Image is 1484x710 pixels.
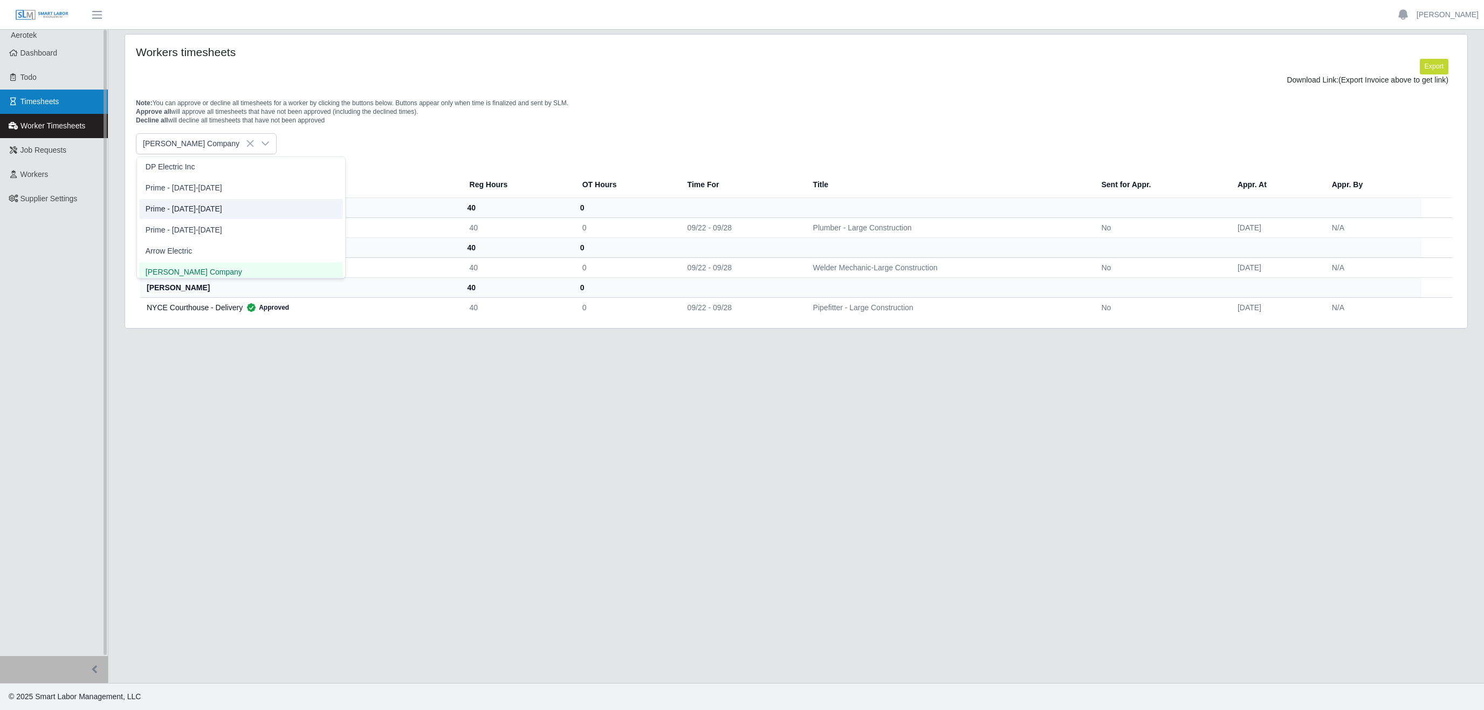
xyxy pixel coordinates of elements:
td: 40 [461,217,574,237]
li: DP Electric Inc [139,157,343,177]
td: [DATE] [1229,217,1323,237]
th: 40 [461,197,574,217]
th: Sent for Appr. [1093,172,1228,198]
th: [PERSON_NAME] [140,277,461,297]
span: Decline all [136,117,168,124]
span: Prime - [DATE]-[DATE] [146,203,222,215]
span: Prime - [DATE]-[DATE] [146,182,222,194]
th: 0 [574,197,679,217]
th: Time For [679,172,805,198]
span: Arrow Electric [146,245,192,257]
th: OT Hours [574,172,679,198]
span: Timesheets [20,97,59,106]
span: Aerotek [11,31,37,39]
td: 09/22 - 09/28 [679,297,805,317]
th: Appr. By [1323,172,1421,198]
span: (Export Invoice above to get link) [1338,76,1448,84]
span: Lee Company [136,134,255,154]
td: 09/22 - 09/28 [679,217,805,237]
td: Welder Mechanic-Large Construction [805,257,1093,277]
th: Appr. At [1229,172,1323,198]
td: No [1093,297,1228,317]
span: [PERSON_NAME] Company [146,267,242,278]
th: 0 [574,237,679,257]
li: Prime - Sunday-Saturday [139,199,343,219]
td: 40 [461,257,574,277]
img: SLM Logo [15,9,69,21]
li: Arrow Electric [139,241,343,261]
td: N/A [1323,257,1421,277]
th: Title [805,172,1093,198]
div: NYCE Courthouse - Delivery [147,302,452,313]
span: Todo [20,73,37,81]
p: You can approve or decline all timesheets for a worker by clicking the buttons below. Buttons app... [136,99,1456,125]
td: 0 [574,217,679,237]
span: Approve all [136,108,171,115]
td: 0 [574,297,679,317]
a: [PERSON_NAME] [1417,9,1479,21]
span: Workers [20,170,49,179]
li: Lee Company [139,262,343,282]
th: Reg Hours [461,172,574,198]
td: No [1093,217,1228,237]
th: 40 [461,237,574,257]
li: Prime - Saturday-Friday [139,220,343,240]
td: [DATE] [1229,297,1323,317]
td: 0 [574,257,679,277]
li: Prime - Monday-Sunday [139,178,343,198]
span: DP Electric Inc [146,161,195,173]
td: Plumber - Large Construction [805,217,1093,237]
h4: Workers timesheets [136,45,677,59]
span: Prime - [DATE]-[DATE] [146,224,222,236]
span: Dashboard [20,49,58,57]
span: © 2025 Smart Labor Management, LLC [9,692,141,701]
button: Export [1420,59,1448,74]
td: N/A [1323,297,1421,317]
span: Note: [136,99,153,107]
td: Pipefitter - Large Construction [805,297,1093,317]
td: [DATE] [1229,257,1323,277]
span: Job Requests [20,146,67,154]
span: Supplier Settings [20,194,78,203]
div: Download Link: [144,74,1448,86]
th: 0 [574,277,679,297]
td: 40 [461,297,574,317]
span: Approved [243,302,289,313]
th: 40 [461,277,574,297]
td: N/A [1323,217,1421,237]
td: No [1093,257,1228,277]
span: Worker Timesheets [20,121,85,130]
td: 09/22 - 09/28 [679,257,805,277]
